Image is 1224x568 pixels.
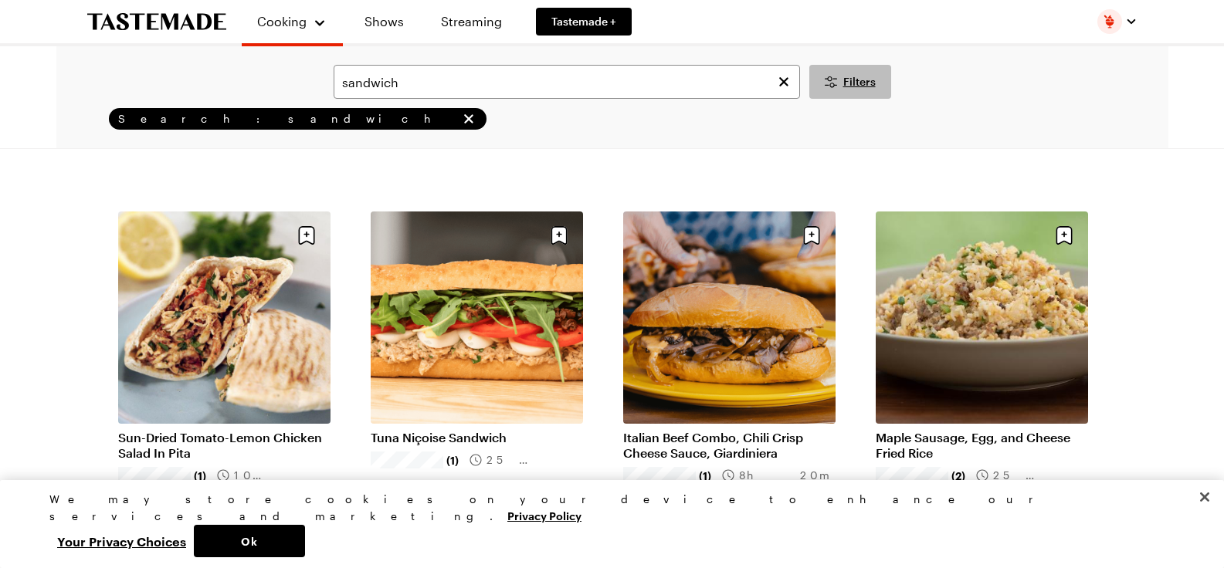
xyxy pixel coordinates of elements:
[194,525,305,557] button: Ok
[1097,9,1122,34] img: Profile picture
[876,430,1088,461] a: Maple Sausage, Egg, and Cheese Fried Rice
[551,14,616,29] span: Tastemade +
[334,65,800,99] input: Search for a Recipe
[292,221,321,250] button: Save recipe
[49,525,194,557] button: Your Privacy Choices
[1188,480,1222,514] button: Close
[371,430,583,445] a: Tuna Niçoise Sandwich
[809,65,891,99] button: Desktop filters
[797,221,826,250] button: Save recipe
[1049,221,1079,250] button: Save recipe
[118,430,331,461] a: Sun-Dried Tomato-Lemon Chicken Salad In Pita
[843,74,876,90] span: Filters
[118,112,457,126] span: Search: sandwich
[623,430,836,461] a: Italian Beef Combo, Chili Crisp Cheese Sauce, Giardiniera
[536,8,632,35] a: Tastemade +
[460,110,477,127] button: remove Search: sandwich
[49,491,1161,557] div: Privacy
[49,491,1161,525] div: We may store cookies on your device to enhance our services and marketing.
[87,13,226,31] a: To Tastemade Home Page
[257,6,327,37] button: Cooking
[775,73,792,90] button: Clear search
[257,14,307,29] span: Cooking
[544,221,574,250] button: Save recipe
[507,508,581,522] a: More information about your privacy, opens in a new tab
[1097,9,1138,34] button: Profile picture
